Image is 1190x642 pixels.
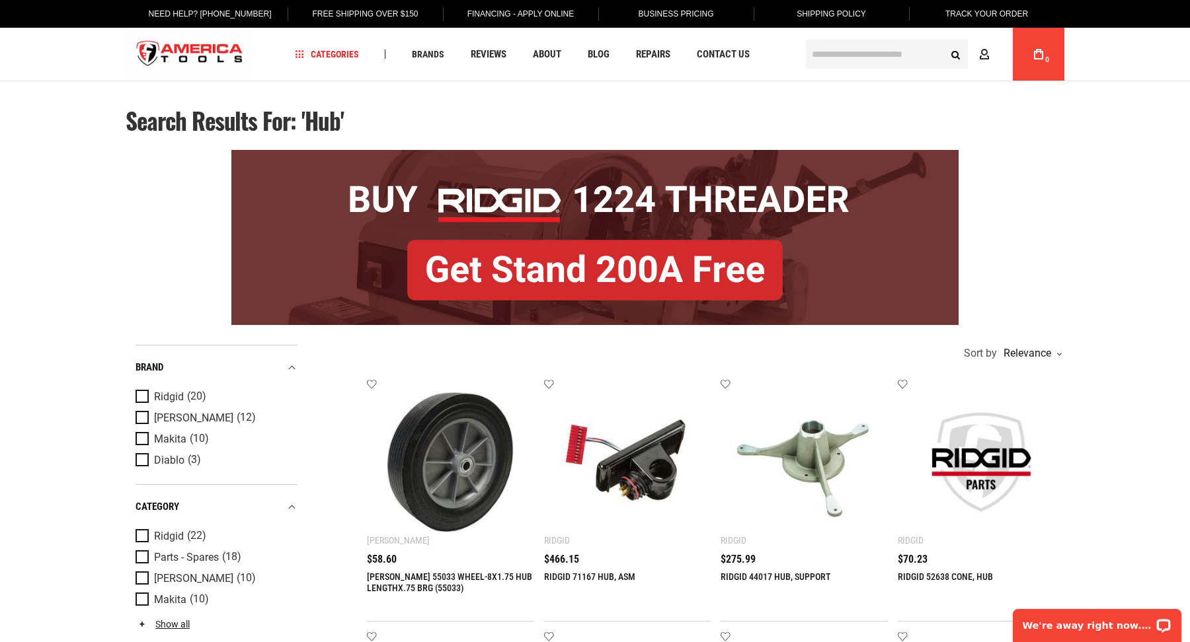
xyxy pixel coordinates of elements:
a: [PERSON_NAME] 55033 WHEEL-8X1.75 HUB LENGTHX.75 BRG (55033) [367,571,532,593]
span: Makita [154,594,186,606]
img: RIDGID 71167 HUB, ASM [557,392,698,532]
span: Parts - Spares [154,552,219,563]
span: Brands [412,50,444,59]
span: (18) [222,552,241,563]
img: BOGO: Buy RIDGID® 1224 Threader, Get Stand 200A Free! [231,150,959,325]
span: Categories [296,50,359,59]
iframe: LiveChat chat widget [1004,600,1190,642]
span: Contact Us [697,50,750,59]
a: [PERSON_NAME] (12) [136,411,294,425]
span: (12) [237,412,256,423]
img: RIDGID 44017 HUB, SUPPORT [734,392,875,532]
span: [PERSON_NAME] [154,412,233,424]
div: category [136,498,297,516]
a: Repairs [630,46,676,63]
a: 0 [1026,28,1051,81]
a: BOGO: Buy RIDGID® 1224 Threader, Get Stand 200A Free! [231,150,959,160]
div: Relevance [1000,348,1061,359]
a: Categories [290,46,365,63]
span: Ridgid [154,391,184,403]
div: [PERSON_NAME] [367,535,430,546]
span: 0 [1045,56,1049,63]
span: About [533,50,561,59]
a: [PERSON_NAME] (10) [136,571,294,586]
div: Ridgid [721,535,746,546]
span: Blog [588,50,610,59]
div: Brand [136,359,297,376]
a: Blog [582,46,615,63]
div: Ridgid [898,535,924,546]
img: RIDGID 52638 CONE, HUB [911,392,1052,532]
span: (10) [237,573,256,584]
a: Makita (10) [136,592,294,607]
span: $58.60 [367,554,397,565]
a: Diablo (3) [136,453,294,468]
a: RIDGID 52638 CONE, HUB [898,571,993,582]
img: Greenlee 55033 WHEEL-8X1.75 HUB LENGTHX.75 BRG (55033) [380,392,521,532]
span: (20) [187,391,206,402]
a: RIDGID 71167 HUB, ASM [544,571,635,582]
a: Brands [406,46,450,63]
div: Ridgid [544,535,570,546]
span: Sort by [964,348,997,359]
a: Reviews [465,46,512,63]
span: $275.99 [721,554,756,565]
span: (3) [188,454,201,466]
span: Makita [154,433,186,445]
span: Shipping Policy [797,9,866,18]
span: [PERSON_NAME] [154,573,233,585]
button: Search [943,42,968,67]
span: (10) [190,433,209,445]
a: RIDGID 44017 HUB, SUPPORT [721,571,830,582]
a: Parts - Spares (18) [136,550,294,565]
img: America Tools [126,30,254,79]
span: Repairs [636,50,670,59]
a: Ridgid (22) [136,529,294,544]
a: store logo [126,30,254,79]
span: Ridgid [154,530,184,542]
span: $466.15 [544,554,579,565]
a: Ridgid (20) [136,390,294,404]
span: Diablo [154,454,184,466]
a: Makita (10) [136,432,294,446]
a: Contact Us [691,46,756,63]
span: (10) [190,594,209,605]
span: $70.23 [898,554,928,565]
span: Reviews [471,50,506,59]
a: Show all [136,619,190,629]
a: About [527,46,567,63]
span: (22) [187,530,206,542]
span: Search results for: 'hub' [126,103,344,137]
